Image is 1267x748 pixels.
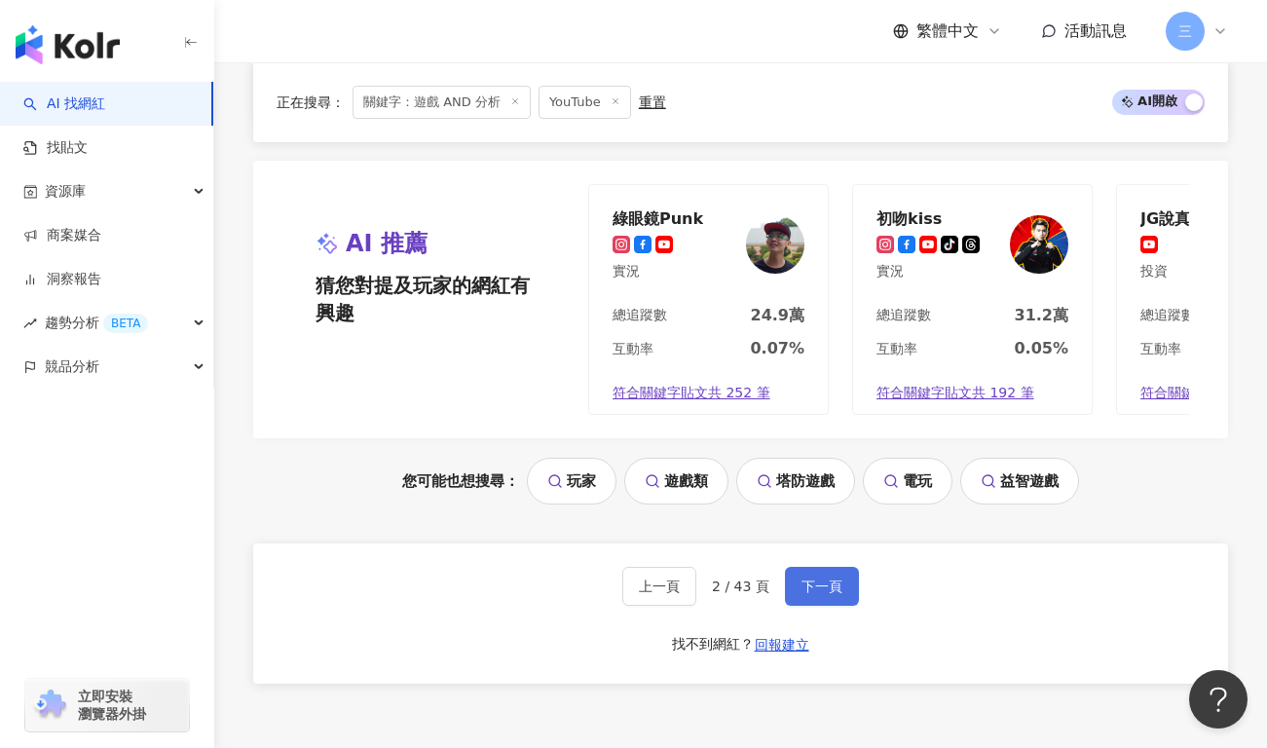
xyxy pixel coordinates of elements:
a: searchAI 找網紅 [23,94,105,114]
span: 下一頁 [801,579,842,594]
span: 2 / 43 頁 [712,579,769,594]
div: 總追蹤數 [1140,306,1195,325]
img: KOL Avatar [746,215,804,274]
button: 下一頁 [785,567,859,606]
span: AI 推薦 [346,228,428,261]
span: YouTube [539,86,631,119]
div: 實況 [613,262,703,281]
iframe: Help Scout Beacon - Open [1189,670,1248,729]
span: 上一頁 [639,579,680,594]
span: 符合關鍵字貼文共 192 筆 [876,384,1034,403]
a: 遊戲類 [624,458,728,505]
div: BETA [103,314,148,333]
span: 關鍵字：遊戲 AND 分析 [353,86,531,119]
div: 投資 [1140,262,1206,281]
span: rise [23,317,37,330]
div: 綠眼鏡Punk [613,208,703,228]
a: 綠眼鏡Punk實況KOL Avatar總追蹤數24.9萬互動率0.07%符合關鍵字貼文共 252 筆 [588,184,829,416]
a: 益智遊戲 [960,458,1079,505]
div: 您可能也想搜尋： [253,458,1228,505]
a: 初吻kiss實況KOL Avatar總追蹤數31.2萬互動率0.05%符合關鍵字貼文共 192 筆 [852,184,1093,416]
div: 互動率 [613,340,653,359]
span: 活動訊息 [1064,21,1127,40]
button: 上一頁 [622,567,696,606]
a: 電玩 [863,458,952,505]
img: chrome extension [31,690,69,721]
div: 互動率 [876,340,917,359]
div: 初吻kiss [876,208,980,228]
div: 找不到網紅？ [672,635,754,654]
div: 0.07% [750,338,804,359]
span: 回報建立 [755,637,809,653]
span: 競品分析 [45,345,99,389]
div: 24.9萬 [751,305,804,326]
span: 繁體中文 [916,20,979,42]
div: 0.05% [1014,338,1068,359]
div: JG說真的 [1140,208,1206,228]
img: KOL Avatar [1010,215,1068,274]
div: 31.2萬 [1015,305,1068,326]
a: 找貼文 [23,138,88,158]
a: 符合關鍵字貼文共 252 筆 [589,372,828,415]
div: 總追蹤數 [876,306,931,325]
div: 重置 [639,94,666,110]
span: 立即安裝 瀏覽器外掛 [78,688,146,723]
div: 互動率 [1140,340,1181,359]
a: 塔防遊戲 [736,458,855,505]
a: chrome extension立即安裝 瀏覽器外掛 [25,679,189,731]
a: 玩家 [527,458,616,505]
span: 正在搜尋 ： [277,94,345,110]
div: 實況 [876,262,980,281]
img: logo [16,25,120,64]
span: 符合關鍵字貼文共 252 筆 [613,384,770,403]
div: 總追蹤數 [613,306,667,325]
span: 趨勢分析 [45,301,148,345]
span: 猜您對提及玩家的網紅有興趣 [316,272,541,326]
a: 洞察報告 [23,270,101,289]
a: 符合關鍵字貼文共 192 筆 [853,372,1092,415]
button: 回報建立 [754,629,810,660]
span: 三 [1178,20,1192,42]
span: 資源庫 [45,169,86,213]
a: 商案媒合 [23,226,101,245]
